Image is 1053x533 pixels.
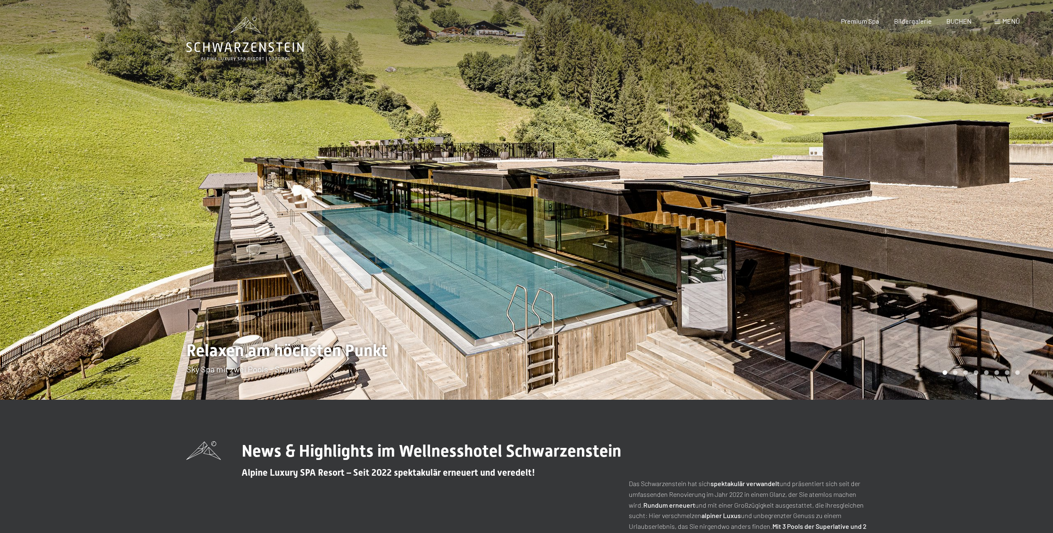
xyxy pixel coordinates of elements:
strong: Rundum erneuert [643,501,695,509]
strong: alpiner Luxus [701,511,741,519]
div: Carousel Page 2 [953,370,958,375]
div: Carousel Page 4 [974,370,978,375]
a: BUCHEN [946,17,972,25]
strong: spektakulär verwandelt [711,479,779,487]
div: Carousel Page 1 (Current Slide) [943,370,947,375]
span: Alpine Luxury SPA Resort – Seit 2022 spektakulär erneuert und veredelt! [242,467,535,478]
div: Carousel Page 8 [1015,370,1020,375]
a: Premium Spa [841,17,879,25]
span: Menü [1002,17,1020,25]
div: Carousel Pagination [940,370,1020,375]
a: Bildergalerie [894,17,932,25]
div: Carousel Page 7 [1005,370,1009,375]
div: Carousel Page 3 [963,370,968,375]
span: News & Highlights im Wellnesshotel Schwarzenstein [242,441,621,461]
div: Carousel Page 5 [984,370,989,375]
div: Carousel Page 6 [994,370,999,375]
